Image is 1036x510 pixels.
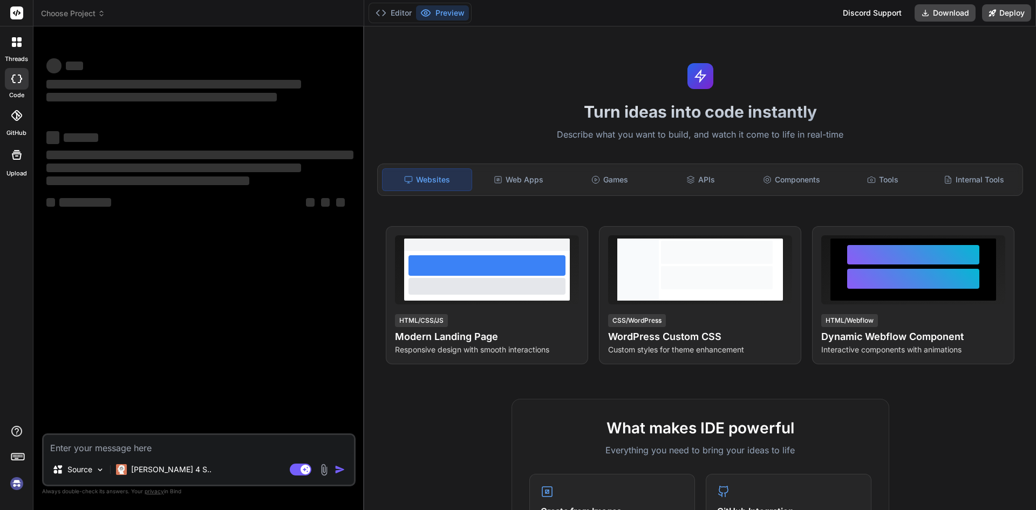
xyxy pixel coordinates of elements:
[529,417,871,439] h2: What makes IDE powerful
[839,168,928,191] div: Tools
[371,5,416,21] button: Editor
[382,168,472,191] div: Websites
[66,62,83,70] span: ‌
[116,464,127,475] img: Claude 4 Sonnet
[416,5,469,21] button: Preview
[46,176,249,185] span: ‌
[46,151,353,159] span: ‌
[335,464,345,475] img: icon
[96,465,105,474] img: Pick Models
[915,4,976,22] button: Download
[321,198,330,207] span: ‌
[67,464,92,475] p: Source
[395,314,448,327] div: HTML/CSS/JS
[474,168,563,191] div: Web Apps
[747,168,836,191] div: Components
[929,168,1018,191] div: Internal Tools
[59,198,111,207] span: ‌
[982,4,1031,22] button: Deploy
[42,486,356,497] p: Always double-check its answers. Your in Bind
[821,344,1005,355] p: Interactive components with animations
[9,91,24,100] label: code
[64,133,98,142] span: ‌
[46,93,277,101] span: ‌
[46,164,301,172] span: ‌
[395,344,579,355] p: Responsive design with smooth interactions
[46,198,55,207] span: ‌
[8,474,26,493] img: signin
[821,314,878,327] div: HTML/Webflow
[836,4,908,22] div: Discord Support
[608,344,792,355] p: Custom styles for theme enhancement
[5,55,28,64] label: threads
[6,169,27,178] label: Upload
[306,198,315,207] span: ‌
[318,464,330,476] img: attachment
[336,198,345,207] span: ‌
[46,131,59,144] span: ‌
[371,102,1030,121] h1: Turn ideas into code instantly
[821,329,1005,344] h4: Dynamic Webflow Component
[6,128,26,138] label: GitHub
[46,58,62,73] span: ‌
[371,128,1030,142] p: Describe what you want to build, and watch it come to life in real-time
[608,314,666,327] div: CSS/WordPress
[41,8,105,19] span: Choose Project
[131,464,212,475] p: [PERSON_NAME] 4 S..
[145,488,164,494] span: privacy
[565,168,655,191] div: Games
[529,444,871,457] p: Everything you need to bring your ideas to life
[656,168,745,191] div: APIs
[395,329,579,344] h4: Modern Landing Page
[46,80,301,89] span: ‌
[608,329,792,344] h4: WordPress Custom CSS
